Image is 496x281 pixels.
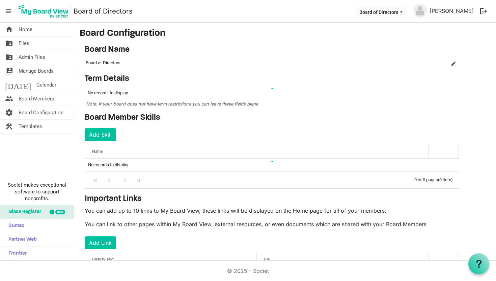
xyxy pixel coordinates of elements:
p: You can link to other pages within My Board View, external resources, or even documents which are... [85,220,459,228]
span: Societ makes exceptional software to support nonprofits. [3,182,71,202]
span: folder_shared [5,50,13,64]
h3: Board Configuration [80,28,491,40]
span: Board Members [19,92,54,106]
a: [PERSON_NAME] [427,4,476,18]
span: Home [19,23,32,36]
h4: Important Links [85,194,459,204]
img: no-profile-picture.svg [413,4,427,18]
h4: Board Member Skills [85,113,459,123]
span: Glass Register [5,205,41,219]
span: Frontier [5,247,27,260]
h4: Board Name [85,45,459,55]
button: Edit [449,58,458,68]
button: Add Skill [85,128,116,141]
img: My Board View Logo [17,3,71,20]
span: Calendar [36,78,56,92]
button: logout [476,4,491,18]
span: menu [2,5,15,18]
span: Manage Boards [19,64,54,78]
span: folder_shared [5,37,13,50]
span: construction [5,120,13,133]
span: [DATE] [5,78,31,92]
a: My Board View Logo [17,3,74,20]
span: Templates [19,120,42,133]
button: Board of Directors dropdownbutton [355,7,407,17]
td: is Command column column header [436,57,459,69]
span: Sumac [5,219,24,233]
span: Note: If your board does not have term restrictions you can leave these fields blank [86,101,258,107]
p: You can add up to 10 links to My Board View, these links will be displayed on the Home page for a... [85,207,459,215]
span: Board Configuration [19,106,63,119]
button: Add Link [85,236,116,249]
span: Admin Files [19,50,45,64]
span: Partner Web [5,233,37,247]
h4: Term Details [85,74,459,84]
span: people [5,92,13,106]
span: home [5,23,13,36]
a: © 2025 - Societ [227,267,269,274]
td: Board of Directors column header Name [85,57,436,69]
span: Files [19,37,29,50]
span: settings [5,106,13,119]
div: new [55,210,65,214]
span: switch_account [5,64,13,78]
a: Board of Directors [74,4,133,18]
